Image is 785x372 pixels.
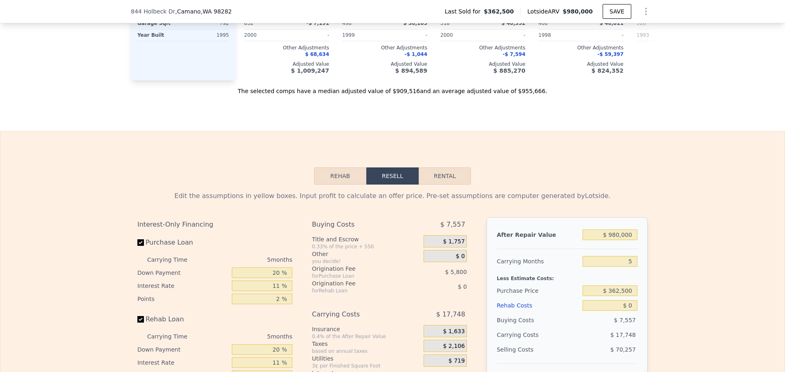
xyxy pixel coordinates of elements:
span: $ 68,634 [305,51,329,57]
label: Purchase Loan [137,235,229,250]
div: Edit the assumptions in yellow boxes. Input profit to calculate an offer price. Pre-set assumptio... [137,191,648,201]
div: Origination Fee [312,279,403,287]
span: Lotside ARV [527,7,563,16]
div: 792 [185,18,229,29]
div: 1995 [185,29,229,41]
div: Adjusted Value [637,61,722,67]
div: 0.33% of the price + 550 [312,243,420,250]
div: - [386,29,427,41]
div: 5 months [204,330,292,343]
span: $ 894,589 [395,67,427,74]
div: for Purchase Loan [312,273,403,279]
label: Rehab Loan [137,312,229,327]
div: 2000 [440,29,481,41]
div: Carrying Costs [497,327,548,342]
button: Show Options [638,3,654,20]
div: After Repair Value [497,227,579,242]
div: Rehab Costs [497,298,579,313]
div: Purchase Price [497,283,579,298]
div: 0.4% of the After Repair Value [312,333,420,340]
span: 528 [637,20,646,26]
div: Carrying Time [147,253,200,266]
button: SAVE [603,4,631,19]
span: , Camano [175,7,232,16]
span: -$ 7,594 [503,51,525,57]
div: Taxes [312,340,420,348]
div: Adjusted Value [440,61,525,67]
button: Rehab [314,167,366,185]
div: Adjusted Value [342,61,427,67]
span: $ 719 [449,357,465,365]
div: Carrying Time [147,330,200,343]
div: based on annual taxes [312,348,420,354]
span: $ 824,352 [592,67,624,74]
div: Insurance [312,325,420,333]
div: Utilities [312,354,420,363]
div: Points [137,292,229,305]
input: Purchase Loan [137,239,144,246]
span: $ 885,270 [493,67,525,74]
div: Other Adjustments [342,45,427,51]
div: Other Adjustments [637,45,722,51]
div: Interest-Only Financing [137,217,292,232]
span: -$ 1,044 [405,51,427,57]
span: $ 7,557 [614,317,636,323]
div: Down Payment [137,266,229,279]
span: 518 [440,20,450,26]
span: Last Sold for [445,7,484,16]
span: $ 7,557 [440,217,465,232]
div: Other [312,250,420,258]
span: $ 1,633 [443,328,464,335]
span: $ 5,800 [445,269,467,275]
span: 844 Holbeck Dr [131,7,175,16]
div: Interest Rate [137,356,229,369]
div: - [583,29,624,41]
div: Down Payment [137,343,229,356]
div: Adjusted Value [538,61,624,67]
div: Buying Costs [497,313,579,327]
div: Carrying Months [497,254,579,269]
span: -$ 59,397 [597,51,624,57]
span: $ 1,009,247 [291,67,329,74]
button: Rental [419,167,471,185]
div: 2000 [244,29,285,41]
div: 5 months [204,253,292,266]
div: 1998 [538,29,579,41]
div: for Rehab Loan [312,287,403,294]
input: Rehab Loan [137,316,144,323]
div: Year Built [137,29,182,41]
span: -$ 7,191 [307,20,329,26]
div: Other Adjustments [244,45,329,51]
div: Title and Escrow [312,235,420,243]
span: 460 [538,20,548,26]
span: $ 17,748 [436,307,465,322]
div: 1993 [637,29,677,41]
div: The selected comps have a median adjusted value of $909,516 and an average adjusted value of $955... [131,80,654,95]
div: Origination Fee [312,265,403,273]
span: $ 0 [456,253,465,260]
div: - [484,29,525,41]
div: - [288,29,329,41]
span: $980,000 [563,8,593,15]
div: you decide! [312,258,420,265]
span: $ 17,748 [610,332,636,338]
div: Other Adjustments [538,45,624,51]
div: 1999 [342,29,383,41]
span: $ 40,352 [501,20,525,26]
span: $362,500 [484,7,514,16]
span: 832 [244,20,253,26]
div: Interest Rate [137,279,229,292]
div: 3¢ per Finished Square Foot [312,363,420,369]
div: Garage Sqft [137,18,182,29]
button: Resell [366,167,419,185]
span: $ 0 [458,283,467,290]
div: Selling Costs [497,342,579,357]
div: Adjusted Value [244,61,329,67]
div: Carrying Costs [312,307,403,322]
div: Buying Costs [312,217,403,232]
div: Less Estimate Costs: [497,269,637,283]
span: $ 1,757 [443,238,464,245]
span: $ 38,103 [403,20,427,26]
span: 498 [342,20,352,26]
span: $ 2,106 [443,343,464,350]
